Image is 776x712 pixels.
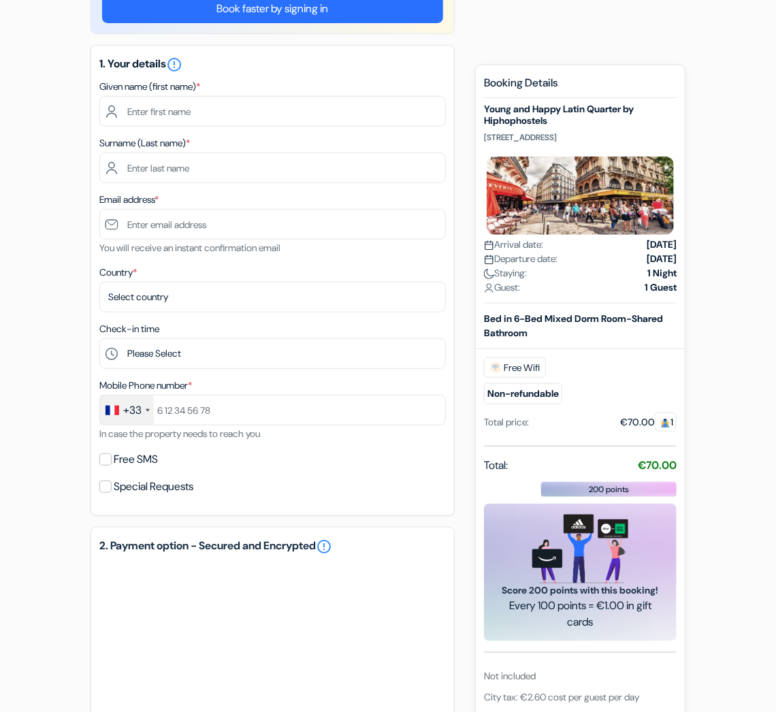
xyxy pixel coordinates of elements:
[645,280,677,295] strong: 1 Guest
[99,96,446,127] input: Enter first name
[99,395,446,425] input: 6 12 34 56 78
[484,76,677,98] h5: Booking Details
[647,252,677,266] strong: [DATE]
[484,252,557,266] span: Departure date:
[500,583,660,598] span: Score 200 points with this booking!
[638,458,677,472] strong: €70.00
[484,266,527,280] span: Staying:
[99,193,159,207] label: Email address
[484,415,529,430] div: Total price:
[484,269,494,279] img: moon.svg
[99,136,190,150] label: Surname (Last name)
[99,378,192,393] label: Mobile Phone number
[100,395,154,425] div: France: +33
[484,283,494,293] img: user_icon.svg
[589,483,629,496] span: 200 points
[123,402,142,419] div: +33
[99,56,446,73] h5: 1. Your details
[484,457,508,474] span: Total:
[99,80,200,94] label: Given name (first name)
[484,132,677,143] p: [STREET_ADDRESS]
[114,477,193,496] label: Special Requests
[484,312,663,339] b: Bed in 6-Bed Mixed Dorm Room-Shared Bathroom
[99,265,137,280] label: Country
[647,266,677,280] strong: 1 Night
[655,412,677,432] span: 1
[166,56,182,73] i: error_outline
[114,450,158,469] label: Free SMS
[660,418,670,428] img: guest.svg
[99,152,446,183] input: Enter last name
[99,242,280,254] small: You will receive an instant confirmation email
[484,691,639,703] span: City tax: €2.60 cost per guest per day
[99,322,159,336] label: Check-in time
[532,515,628,583] img: gift_card_hero_new.png
[99,427,260,440] small: In case the property needs to reach you
[647,238,677,252] strong: [DATE]
[166,56,182,71] a: error_outline
[99,209,446,240] input: Enter email address
[484,103,677,127] h5: Young and Happy Latin Quarter by Hiphophostels
[484,280,520,295] span: Guest:
[484,383,562,404] small: Non-refundable
[490,362,501,373] img: free_wifi.svg
[484,357,546,378] span: Free Wifi
[484,255,494,265] img: calendar.svg
[484,238,543,252] span: Arrival date:
[484,669,677,683] div: Not included
[620,415,677,430] div: €70.00
[99,538,446,555] h5: 2. Payment option - Secured and Encrypted
[500,598,660,630] span: Every 100 points = €1.00 in gift cards
[484,240,494,250] img: calendar.svg
[316,538,332,555] a: error_outline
